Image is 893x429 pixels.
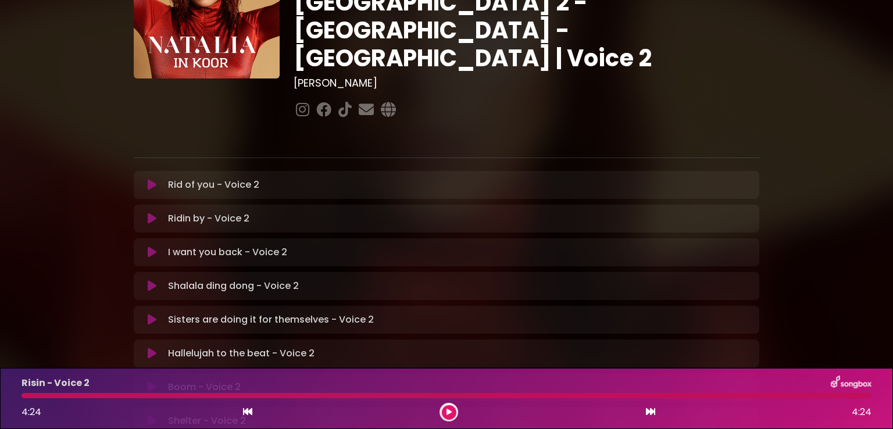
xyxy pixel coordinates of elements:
[831,376,871,391] img: songbox-logo-white.png
[168,313,374,327] p: Sisters are doing it for themselves - Voice 2
[294,77,759,90] h3: [PERSON_NAME]
[22,405,41,419] span: 4:24
[168,346,315,360] p: Hallelujah to the beat - Voice 2
[168,245,287,259] p: I want you back - Voice 2
[168,178,259,192] p: Rid of you - Voice 2
[168,212,249,226] p: Ridin by - Voice 2
[852,405,871,419] span: 4:24
[168,279,299,293] p: Shalala ding dong - Voice 2
[22,376,90,390] p: Risin - Voice 2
